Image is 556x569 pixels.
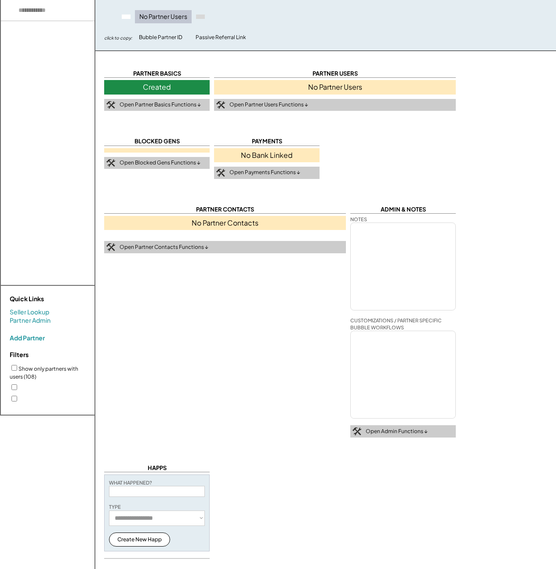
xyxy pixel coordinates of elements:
div: PARTNER CONTACTS [104,205,346,214]
div: No Partner Contacts [104,216,346,230]
label: Show only partners with users (108) [10,365,78,380]
img: tool-icon.png [106,101,115,109]
a: Partner Admin [10,316,51,325]
div: No Partner Users [214,80,456,94]
strong: Filters [10,350,29,358]
div: Bubble Partner ID [139,34,182,41]
a: Seller Lookup [10,308,49,317]
div: click to copy: [104,35,132,41]
div: Quick Links [10,295,98,303]
div: PARTNER BASICS [104,69,210,78]
div: NOTES [350,216,367,222]
div: No Bank Linked [214,148,320,162]
img: tool-icon.png [106,159,115,167]
div: Created [104,80,210,94]
div: PARTNER USERS [214,69,456,78]
button: Create New Happ [109,533,170,547]
div: TYPE [109,503,121,510]
div: Open Blocked Gens Functions ↓ [120,159,200,167]
img: tool-icon.png [216,101,225,109]
div: Open Partner Basics Functions ↓ [120,101,201,109]
div: HAPPS [104,464,210,472]
div: Open Admin Functions ↓ [366,428,428,435]
div: Add Partner [10,334,45,342]
div: Passive Referral Link [196,34,246,41]
img: tool-icon.png [106,243,115,251]
div: ADMIN & NOTES [350,205,456,214]
div: CUSTOMIZATIONS / PARTNER SPECIFIC BUBBLE WORKFLOWS [350,317,456,331]
div: WHAT HAPPENED? [109,479,152,486]
div: BLOCKED GENS [104,137,210,146]
div: Open Partner Users Functions ↓ [229,101,308,109]
img: tool-icon.png [352,427,361,435]
div: No Partner Users [135,10,192,23]
div: Open Partner Contacts Functions ↓ [120,244,208,251]
div: Open Payments Functions ↓ [229,169,300,176]
img: tool-icon.png [216,169,225,177]
div: PAYMENTS [214,137,320,146]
